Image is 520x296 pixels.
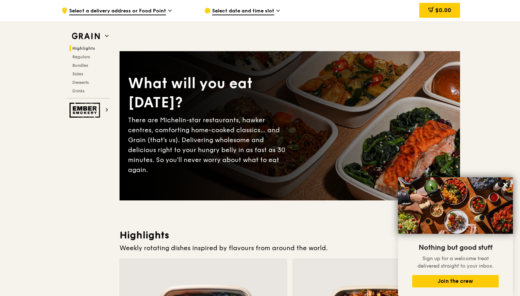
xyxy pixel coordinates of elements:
span: Desserts [72,80,89,85]
h3: Highlights [120,229,460,242]
img: Grain web logo [70,30,102,43]
span: Select a delivery address or Food Point [69,7,166,15]
button: Close [500,179,511,190]
span: Nothing but good stuff [419,243,492,252]
img: Ember Smokery web logo [70,103,102,118]
span: $0.00 [435,7,451,14]
span: Sides [72,71,83,76]
span: Highlights [72,46,95,51]
button: Join the crew [412,275,499,287]
span: Select date and time slot [212,7,274,15]
span: Drinks [72,88,84,93]
span: Bundles [72,63,88,68]
div: Weekly rotating dishes inspired by flavours from around the world. [120,243,460,253]
div: What will you eat [DATE]? [128,74,290,112]
span: Sign up for a welcome treat delivered straight to your inbox. [417,255,493,269]
span: Regulars [72,54,90,59]
div: There are Michelin-star restaurants, hawker centres, comforting home-cooked classics… and Grain (... [128,115,290,175]
img: DSC07876-Edit02-Large.jpeg [398,177,513,234]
